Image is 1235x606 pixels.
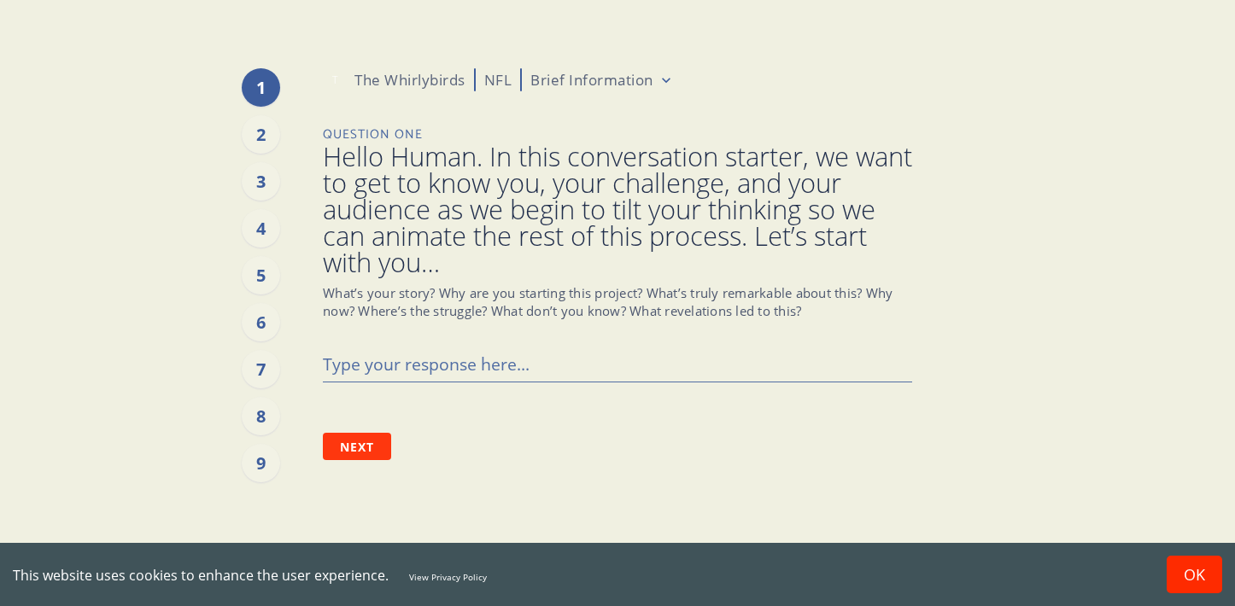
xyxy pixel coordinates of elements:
div: 1 [242,68,280,107]
p: NFL [484,70,512,90]
p: Question One [323,125,912,143]
p: Brief Information [530,70,653,90]
p: The Whirlybirds [354,70,465,90]
button: Brief Information [530,70,675,90]
p: What’s your story? Why are you starting this project? What’s truly remarkable about this? Why now... [323,284,912,320]
a: View Privacy Policy [409,571,487,583]
div: 5 [242,256,280,294]
div: 2 [242,115,280,154]
div: 3 [242,162,280,201]
div: 8 [242,397,280,435]
div: 7 [242,350,280,388]
div: This website uses cookies to enhance the user experience. [13,566,1141,585]
svg: Tim Whirledge [323,68,346,91]
div: 4 [242,209,280,248]
button: Accept cookies [1167,556,1222,593]
div: 9 [242,444,280,482]
div: T [323,68,346,91]
span: Hello Human. In this conversation starter, we want to get to know you, your challenge, and your a... [323,143,912,276]
div: 6 [242,303,280,341]
button: Next [323,433,391,460]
